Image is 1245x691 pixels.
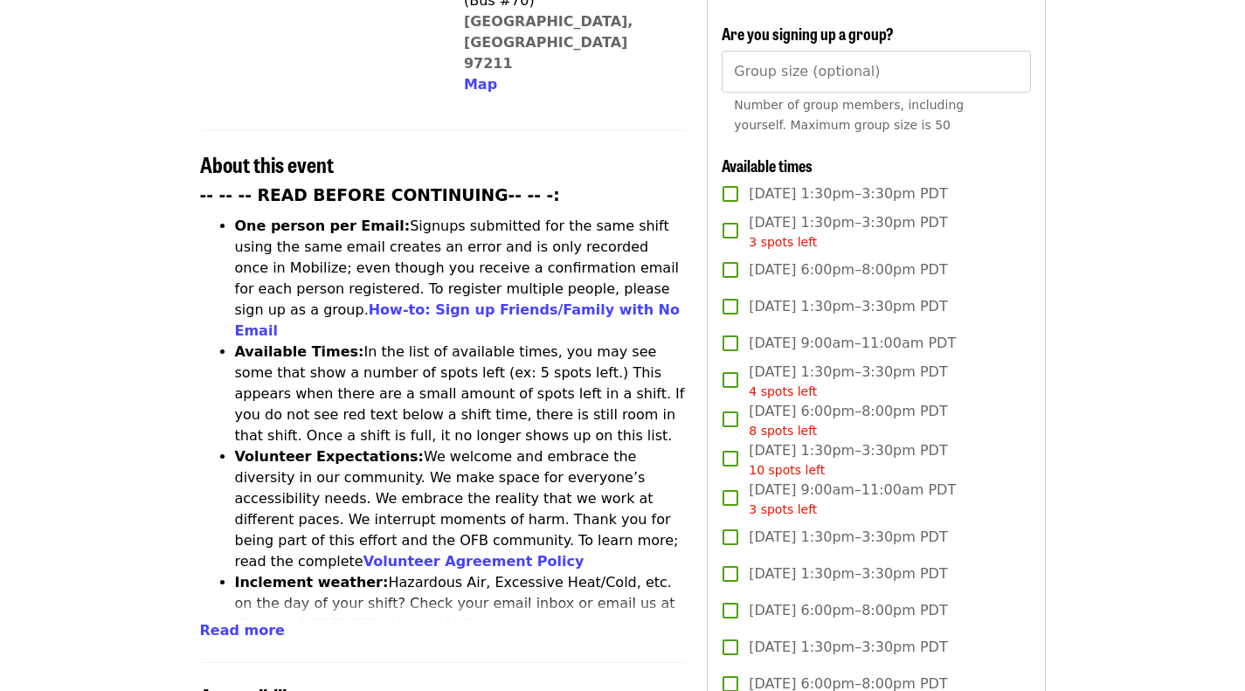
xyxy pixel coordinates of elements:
[749,384,817,398] span: 4 spots left
[749,480,956,519] span: [DATE] 9:00am–11:00am PDT
[363,553,584,570] a: Volunteer Agreement Policy
[749,527,947,548] span: [DATE] 1:30pm–3:30pm PDT
[464,74,497,95] button: Map
[749,296,947,317] span: [DATE] 1:30pm–3:30pm PDT
[235,216,687,342] li: Signups submitted for the same shift using the same email creates an error and is only recorded o...
[200,149,334,179] span: About this event
[734,98,964,132] span: Number of group members, including yourself. Maximum group size is 50
[722,154,813,176] span: Available times
[749,212,947,252] span: [DATE] 1:30pm–3:30pm PDT
[200,622,285,639] span: Read more
[749,333,956,354] span: [DATE] 9:00am–11:00am PDT
[749,440,947,480] span: [DATE] 1:30pm–3:30pm PDT
[464,13,633,72] a: [GEOGRAPHIC_DATA], [GEOGRAPHIC_DATA] 97211
[749,637,947,658] span: [DATE] 1:30pm–3:30pm PDT
[235,574,389,591] strong: Inclement weather:
[235,446,687,572] li: We welcome and embrace the diversity in our community. We make space for everyone’s accessibility...
[722,22,894,45] span: Are you signing up a group?
[235,342,687,446] li: In the list of available times, you may see some that show a number of spots left (ex: 5 spots le...
[200,186,560,204] strong: -- -- -- READ BEFORE CONTINUING-- -- -:
[235,572,687,677] li: Hazardous Air, Excessive Heat/Cold, etc. on the day of your shift? Check your email inbox or emai...
[722,51,1030,93] input: [object Object]
[200,620,285,641] button: Read more
[235,218,411,234] strong: One person per Email:
[464,76,497,93] span: Map
[749,401,947,440] span: [DATE] 6:00pm–8:00pm PDT
[749,463,825,477] span: 10 spots left
[749,183,947,204] span: [DATE] 1:30pm–3:30pm PDT
[749,563,947,584] span: [DATE] 1:30pm–3:30pm PDT
[749,600,947,621] span: [DATE] 6:00pm–8:00pm PDT
[235,301,681,339] a: How-to: Sign up Friends/Family with No Email
[235,448,425,465] strong: Volunteer Expectations:
[749,502,817,516] span: 3 spots left
[749,235,817,249] span: 3 spots left
[749,259,947,280] span: [DATE] 6:00pm–8:00pm PDT
[235,343,364,360] strong: Available Times:
[749,362,947,401] span: [DATE] 1:30pm–3:30pm PDT
[749,424,817,438] span: 8 spots left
